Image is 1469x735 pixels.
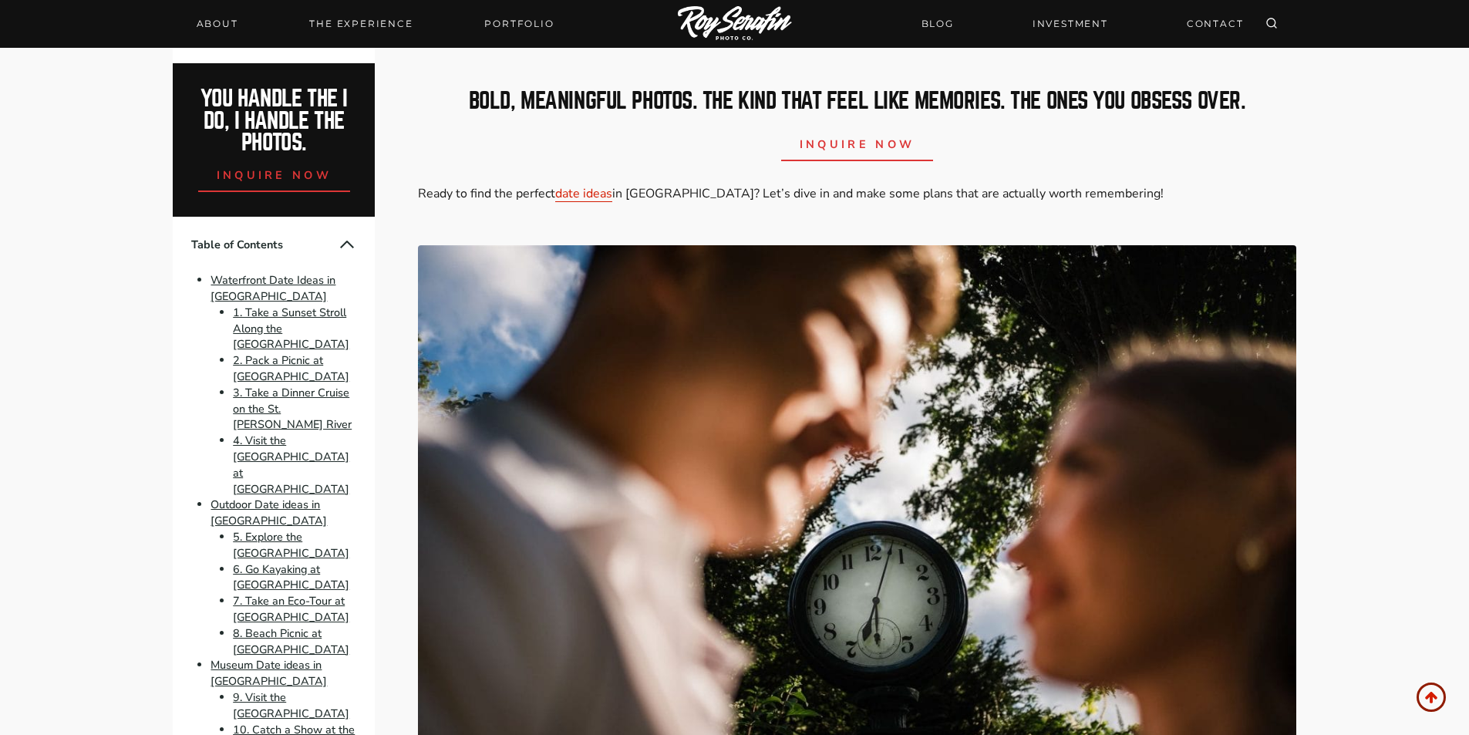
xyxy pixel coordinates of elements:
a: 2. Pack a Picnic at [GEOGRAPHIC_DATA] [233,352,349,384]
a: inquire now [198,154,351,192]
a: Waterfront Date Ideas in [GEOGRAPHIC_DATA] [211,272,335,304]
nav: Secondary Navigation [912,10,1253,37]
a: About [187,13,248,35]
a: 3. Take a Dinner Cruise on the St. [PERSON_NAME] River [233,385,352,433]
nav: Primary Navigation [187,13,564,35]
a: 8. Beach Picnic at [GEOGRAPHIC_DATA] [233,625,349,657]
a: Scroll to top [1417,683,1446,712]
span: inquire now [800,137,915,152]
a: THE EXPERIENCE [300,13,422,35]
a: Portfolio [475,13,563,35]
a: 4. Visit the [GEOGRAPHIC_DATA] at [GEOGRAPHIC_DATA] [233,433,349,496]
a: 7. Take an Eco-Tour at [GEOGRAPHIC_DATA] [233,593,349,625]
h2: bold, meaningful photos. The kind that feel like memories. The ones you obsess over. [418,90,1295,113]
span: Table of Contents [191,237,338,253]
a: Outdoor Date ideas in [GEOGRAPHIC_DATA] [211,497,327,529]
button: Collapse Table of Contents [338,235,356,254]
a: INVESTMENT [1023,10,1117,37]
a: CONTACT [1178,10,1253,37]
img: Logo of Roy Serafin Photo Co., featuring stylized text in white on a light background, representi... [678,6,792,42]
a: Museum Date ideas in [GEOGRAPHIC_DATA] [211,658,327,689]
a: 1. Take a Sunset Stroll Along the [GEOGRAPHIC_DATA] [233,305,349,352]
span: inquire now [217,167,332,183]
a: BLOG [912,10,963,37]
a: 5. Explore the [GEOGRAPHIC_DATA] [233,529,349,561]
button: View Search Form [1261,13,1282,35]
a: 9. Visit the [GEOGRAPHIC_DATA] [233,689,349,721]
a: inquire now [781,123,934,161]
h2: You handle the i do, I handle the photos. [190,88,359,154]
p: Ready to find the perfect in [GEOGRAPHIC_DATA]? Let’s dive in and make some plans that are actual... [418,186,1295,202]
a: date ideas [555,185,612,202]
a: 6. Go Kayaking at [GEOGRAPHIC_DATA] [233,561,349,593]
